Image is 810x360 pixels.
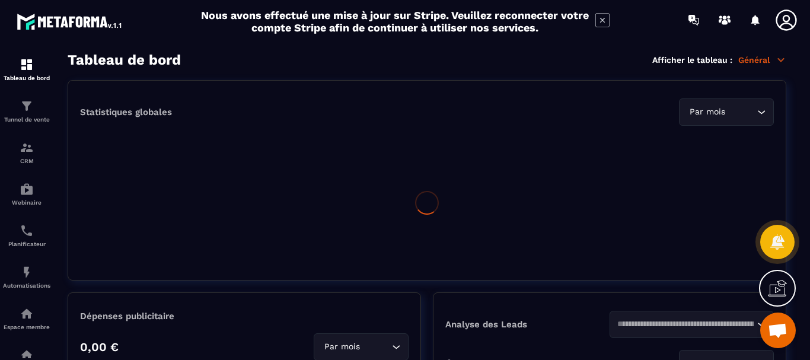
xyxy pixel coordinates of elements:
p: Tableau de bord [3,75,50,81]
a: formationformationTableau de bord [3,49,50,90]
a: formationformationTunnel de vente [3,90,50,132]
img: formation [20,58,34,72]
p: Automatisations [3,282,50,289]
p: Dépenses publicitaire [80,311,409,321]
a: Ouvrir le chat [760,313,796,348]
div: Search for option [679,98,774,126]
p: Analyse des Leads [445,319,610,330]
p: Afficher le tableau : [652,55,732,65]
p: Espace membre [3,324,50,330]
a: automationsautomationsEspace membre [3,298,50,339]
img: scheduler [20,224,34,238]
p: Général [738,55,786,65]
img: automations [20,182,34,196]
input: Search for option [728,106,754,119]
input: Search for option [362,340,389,353]
a: automationsautomationsAutomatisations [3,256,50,298]
p: Statistiques globales [80,107,172,117]
div: Search for option [610,311,774,338]
img: automations [20,307,34,321]
p: 0,00 € [80,340,119,354]
h3: Tableau de bord [68,52,181,68]
input: Search for option [617,318,754,331]
a: automationsautomationsWebinaire [3,173,50,215]
p: Webinaire [3,199,50,206]
h2: Nous avons effectué une mise à jour sur Stripe. Veuillez reconnecter votre compte Stripe afin de ... [200,9,589,34]
a: schedulerschedulerPlanificateur [3,215,50,256]
span: Par mois [687,106,728,119]
p: Tunnel de vente [3,116,50,123]
img: formation [20,141,34,155]
p: CRM [3,158,50,164]
p: Planificateur [3,241,50,247]
img: formation [20,99,34,113]
img: automations [20,265,34,279]
a: formationformationCRM [3,132,50,173]
span: Par mois [321,340,362,353]
img: logo [17,11,123,32]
